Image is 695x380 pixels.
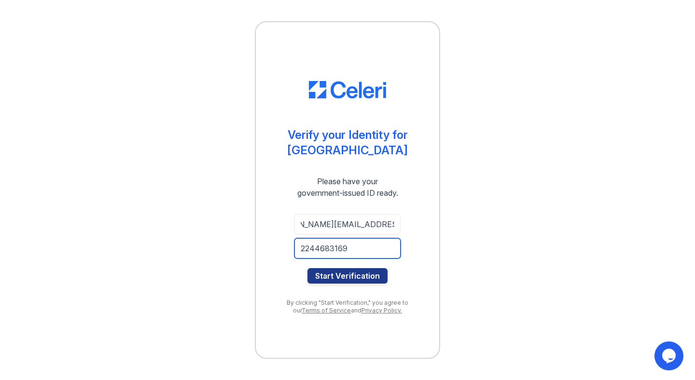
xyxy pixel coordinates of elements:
[654,341,685,370] iframe: chat widget
[307,268,388,284] button: Start Verification
[361,307,402,314] a: Privacy Policy.
[280,176,416,199] div: Please have your government-issued ID ready.
[275,299,420,314] div: By clicking "Start Verification," you agree to our and
[294,238,401,258] input: Phone
[287,127,408,158] div: Verify your Identity for [GEOGRAPHIC_DATA]
[294,214,401,234] input: Email
[309,81,386,98] img: CE_Logo_Blue-a8612792a0a2168367f1c8372b55b34899dd931a85d93a1a3d3e32e68fde9ad4.png
[302,307,351,314] a: Terms of Service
